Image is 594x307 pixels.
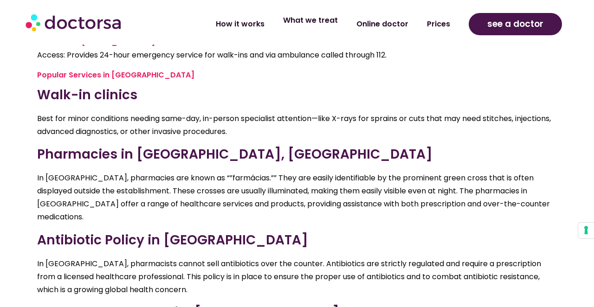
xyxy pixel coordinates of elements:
p: In [GEOGRAPHIC_DATA], pharmacies are known as “”farmácias.”” They are easily identifiable by the ... [37,172,557,224]
nav: Menu [159,13,459,35]
h3: Pharmacies in [GEOGRAPHIC_DATA], [GEOGRAPHIC_DATA] [37,145,557,164]
a: How it works [207,13,274,35]
a: Online doctor [347,13,418,35]
p: In [GEOGRAPHIC_DATA], pharmacists cannot sell antibiotics over the counter. Antibiotics are stric... [37,257,557,296]
p: Best for minor conditions needing same-day, in-person specialist attention—like X-rays for sprain... [37,112,557,138]
a: see a doctor [469,13,562,35]
span: see a doctor [487,17,543,32]
a: What we treat [274,10,347,31]
h3: Antibiotic Policy in [GEOGRAPHIC_DATA] [37,230,557,250]
h3: Walk-in clinics [37,85,557,105]
a: Popular Services in [GEOGRAPHIC_DATA] [37,70,194,80]
button: Your consent preferences for tracking technologies [578,223,594,238]
a: Prices [418,13,459,35]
